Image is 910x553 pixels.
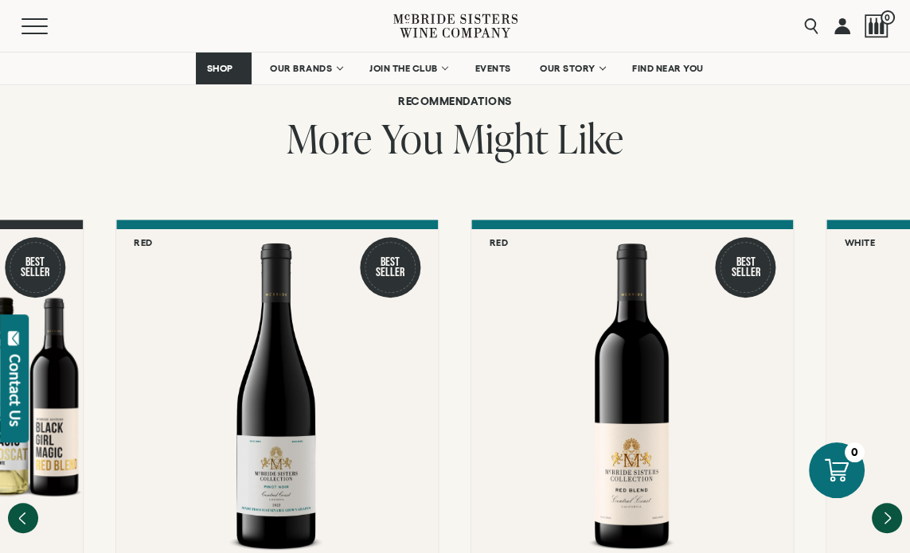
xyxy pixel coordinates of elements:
button: Mobile Menu Trigger [21,18,79,34]
span: FIND NEAR YOU [632,63,704,74]
span: Might [452,111,548,166]
h6: White [844,237,875,247]
button: Previous [8,503,38,533]
a: OUR BRANDS [260,53,351,84]
span: Like [557,111,623,166]
h6: Recommendations [76,95,834,107]
span: OUR BRANDS [270,63,332,74]
span: More [286,111,372,166]
div: Contact Us [7,354,23,426]
h6: Red [134,237,153,247]
a: JOIN THE CLUB [359,53,457,84]
span: EVENTS [475,63,511,74]
a: OUR STORY [529,53,615,84]
a: SHOP [196,53,252,84]
span: 0 [881,10,895,25]
span: OUR STORY [540,63,596,74]
a: EVENTS [465,53,521,84]
a: FIND NEAR YOU [622,53,714,84]
span: You [381,111,443,166]
h6: Red [489,237,508,247]
button: Next [872,503,902,533]
span: SHOP [206,63,233,74]
span: JOIN THE CLUB [369,63,438,74]
div: 0 [845,442,865,462]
